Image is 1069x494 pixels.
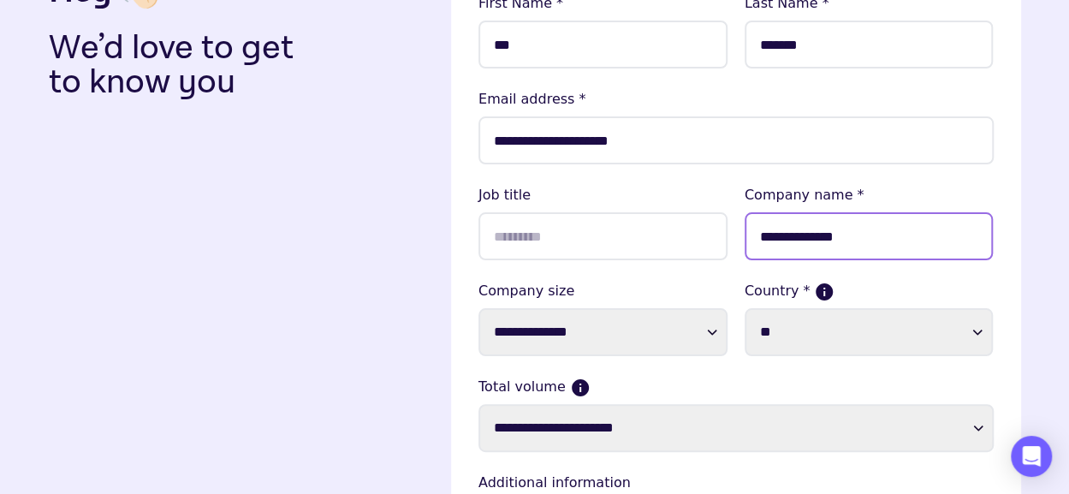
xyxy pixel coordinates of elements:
label: Country * [745,281,994,301]
lable: Job title [478,185,728,205]
p: We’d love to get to know you [49,31,321,99]
label: Total volume [478,377,994,397]
lable: Additional information [478,473,994,493]
label: Company size [478,281,728,301]
button: If more than one country, please select where the majority of your sales come from. [817,284,832,300]
lable: Company name * [745,185,994,205]
div: Open Intercom Messenger [1011,436,1052,477]
button: Current monthly volume your business makes in USD [573,380,588,396]
lable: Email address * [478,89,994,110]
